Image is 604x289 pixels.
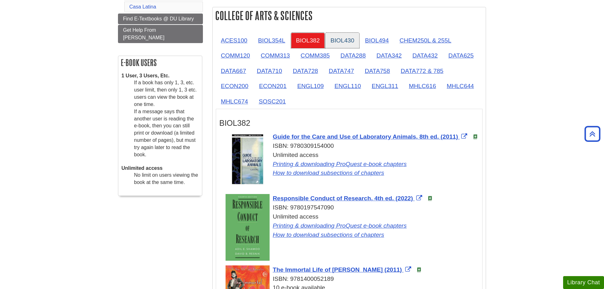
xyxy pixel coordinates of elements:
[273,161,407,167] a: Link opens in new window
[396,63,449,79] a: DATA772 & 785
[366,78,403,94] a: ENGL311
[394,33,456,48] a: CHEM250L & 255L
[473,134,478,139] img: e-Book
[226,194,270,260] img: Cover Art
[372,48,407,63] a: DATA342
[563,276,604,289] button: Library Chat
[219,119,479,128] h3: BIOL382
[118,25,203,43] a: Get Help From [PERSON_NAME]
[213,7,486,24] h2: College of Arts & Sciences
[335,48,371,63] a: DATA288
[404,78,441,94] a: MHLC616
[360,33,394,48] a: BIOL494
[428,196,433,201] img: e-Book
[226,212,479,239] div: Unlimited access
[360,63,395,79] a: DATA758
[291,33,325,48] a: BIOL382
[273,266,402,273] span: The Immortal Life of [PERSON_NAME] (2011)
[226,132,270,189] img: Cover Art
[273,133,469,140] a: Link opens in new window
[254,78,291,94] a: ECON201
[273,222,407,229] a: Link opens in new window
[442,78,479,94] a: MHLC644
[129,4,156,9] a: Casa Latina
[134,79,199,158] dd: If a book has only 1, 3, etc. user limit, then only 1, 3 etc. users can view the book at one time...
[324,63,359,79] a: DATA747
[329,78,366,94] a: ENGL110
[226,151,479,178] div: Unlimited access
[273,133,458,140] span: Guide for the Care and Use of Laboratory Animals, 8th ed. (2011)
[582,130,602,138] a: Back to Top
[325,33,359,48] a: BIOL430
[226,142,479,151] div: ISBN: 9780309154000
[256,48,295,63] a: COMM313
[121,165,199,172] dt: Unlimited access
[253,33,290,48] a: BIOL354L
[226,203,479,212] div: ISBN: 9780197547090
[216,78,253,94] a: ECON200
[123,27,165,40] span: Get Help From [PERSON_NAME]
[288,63,323,79] a: DATA728
[226,275,479,284] div: ISBN: 9781400052189
[273,195,424,202] a: Link opens in new window
[443,48,478,63] a: DATA625
[216,94,253,109] a: MHLC674
[296,48,335,63] a: COMM385
[216,48,255,63] a: COMM120
[273,231,384,238] a: Link opens in new window
[254,94,291,109] a: SOSC201
[123,16,194,21] span: Find E-Textbooks @ DU Library
[216,33,252,48] a: ACES100
[407,48,443,63] a: DATA432
[273,195,413,202] span: Responsible Conduct of Research, 4th ed. (2022)
[417,267,422,272] img: e-Book
[273,170,384,176] a: Link opens in new window
[121,72,199,80] dt: 1 User, 3 Users, Etc.
[252,63,287,79] a: DATA710
[118,14,203,24] a: Find E-Textbooks @ DU Library
[216,63,251,79] a: DATA667
[292,78,329,94] a: ENGL109
[134,172,199,186] dd: No limit on users viewing the book at the same time.
[118,56,202,69] h2: E-book Users
[273,266,413,273] a: Link opens in new window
